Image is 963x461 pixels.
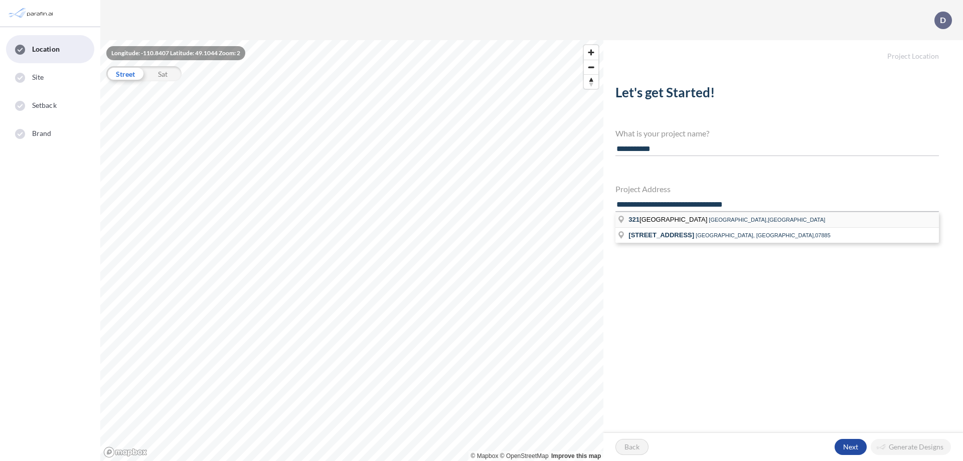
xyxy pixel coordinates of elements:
canvas: Map [100,40,603,461]
div: Sat [144,66,182,81]
a: Improve this map [551,452,601,459]
a: Mapbox homepage [103,446,147,458]
a: Mapbox [471,452,499,459]
h5: Project Location [603,40,963,61]
span: [GEOGRAPHIC_DATA] [628,216,709,223]
h4: Project Address [615,184,939,194]
span: Site [32,72,44,82]
span: 321 [628,216,639,223]
button: Zoom out [584,60,598,74]
button: Reset bearing to north [584,74,598,89]
div: Longitude: -110.8407 Latitude: 49.1044 Zoom: 2 [106,46,245,60]
button: Zoom in [584,45,598,60]
span: [STREET_ADDRESS] [628,231,694,239]
h4: What is your project name? [615,128,939,138]
span: Location [32,44,60,54]
h2: Let's get Started! [615,85,939,104]
span: [GEOGRAPHIC_DATA],[GEOGRAPHIC_DATA] [709,217,825,223]
p: D [940,16,946,25]
button: Next [835,439,867,455]
span: Setback [32,100,57,110]
img: Parafin [8,4,56,23]
span: Brand [32,128,52,138]
span: Reset bearing to north [584,75,598,89]
div: Street [106,66,144,81]
span: [GEOGRAPHIC_DATA], [GEOGRAPHIC_DATA],07885 [696,232,831,238]
a: OpenStreetMap [500,452,549,459]
p: Next [843,442,858,452]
